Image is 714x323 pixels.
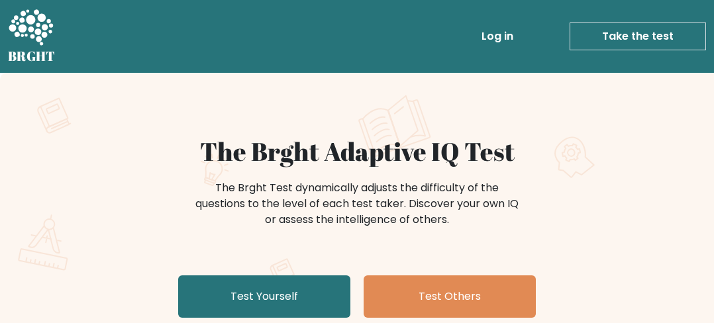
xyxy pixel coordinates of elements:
a: Test Others [364,275,536,318]
h1: The Brght Adaptive IQ Test [34,136,680,167]
h5: BRGHT [8,48,56,64]
a: Test Yourself [178,275,350,318]
a: Log in [476,23,519,50]
a: BRGHT [8,5,56,68]
div: The Brght Test dynamically adjusts the difficulty of the questions to the level of each test take... [191,180,523,228]
a: Take the test [570,23,706,50]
